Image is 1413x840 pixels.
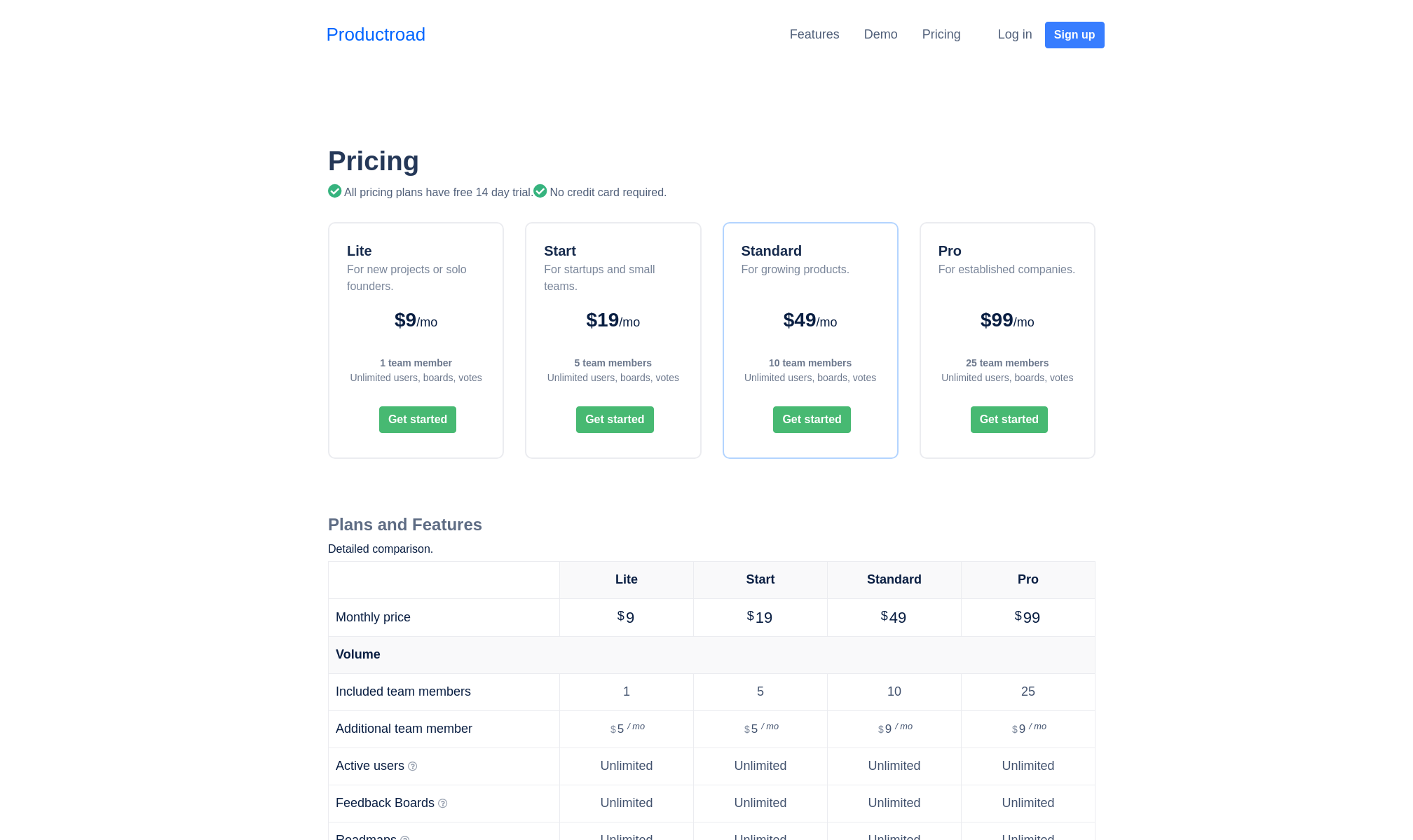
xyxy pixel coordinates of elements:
[336,759,404,773] span: Active users
[328,515,1095,535] h2: Plans and Features
[327,21,426,48] a: Productroad
[744,724,750,735] span: $
[343,305,489,335] div: $9
[576,406,653,433] button: Get started
[379,406,456,433] button: Get started
[328,541,1095,558] p: Detailed comparison.
[328,184,1095,201] div: All pricing plans have free 14 day trial. No credit card required.
[329,598,560,636] td: Monthly price
[895,721,913,731] sup: / mo
[742,240,850,261] div: Standard
[575,357,653,369] strong: 5 team members
[329,673,560,710] td: Included team members
[1029,721,1046,731] sup: / mo
[738,371,883,385] div: Unlimited users, boards, votes
[881,609,888,623] span: $
[922,27,961,41] a: Pricing
[1013,315,1035,329] span: /mo
[617,722,641,736] span: 5
[828,561,962,598] th: Standard
[734,796,786,810] span: Unlimited
[790,27,840,41] a: Features
[938,261,1076,295] div: For established companies.
[864,27,898,41] a: Demo
[544,261,685,295] div: For startups and small teams.
[623,684,630,698] span: 1
[962,561,1095,598] th: Pro
[738,305,883,335] div: $49
[380,357,452,369] strong: 1 team member
[619,315,640,329] span: /mo
[329,710,560,748] td: Additional team member
[1002,759,1054,773] span: Unlimited
[756,609,772,626] span: 19
[343,371,489,385] div: Unlimited users, boards, votes
[1021,684,1035,698] span: 25
[1012,724,1018,735] span: $
[868,796,920,810] span: Unlimited
[751,722,775,736] span: 5
[1002,796,1054,810] span: Unlimited
[627,721,645,731] sup: / mo
[989,20,1042,49] button: Log in
[885,722,909,736] span: 9
[935,305,1080,335] div: $99
[347,240,489,261] div: Lite
[1015,609,1022,623] span: $
[600,796,653,810] span: Unlimited
[626,609,634,626] span: 9
[1019,722,1043,736] span: 9
[544,240,685,261] div: Start
[773,406,850,433] button: Get started
[540,371,685,385] div: Unlimited users, boards, votes
[600,759,653,773] span: Unlimited
[769,357,852,369] strong: 10 team members
[887,684,901,698] span: 10
[938,240,1076,261] div: Pro
[416,315,437,329] span: /mo
[328,145,1095,177] h1: Pricing
[1023,609,1040,626] span: 99
[540,305,685,335] div: $19
[868,759,920,773] span: Unlimited
[966,357,1049,369] strong: 25 team members
[757,684,764,698] span: 5
[336,796,435,810] span: Feedback Boards
[878,724,884,735] span: $
[329,636,1095,673] td: Volume
[610,724,616,735] span: $
[347,261,489,295] div: For new projects or solo founders.
[761,721,779,731] sup: / mo
[560,561,694,598] th: Lite
[734,759,786,773] span: Unlimited
[889,609,906,626] span: 49
[1045,22,1105,48] button: Sign up
[617,609,624,623] span: $
[742,261,850,295] div: For growing products.
[935,371,1080,385] div: Unlimited users, boards, votes
[694,561,828,598] th: Start
[816,315,837,329] span: /mo
[971,406,1048,433] button: Get started
[747,609,754,623] span: $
